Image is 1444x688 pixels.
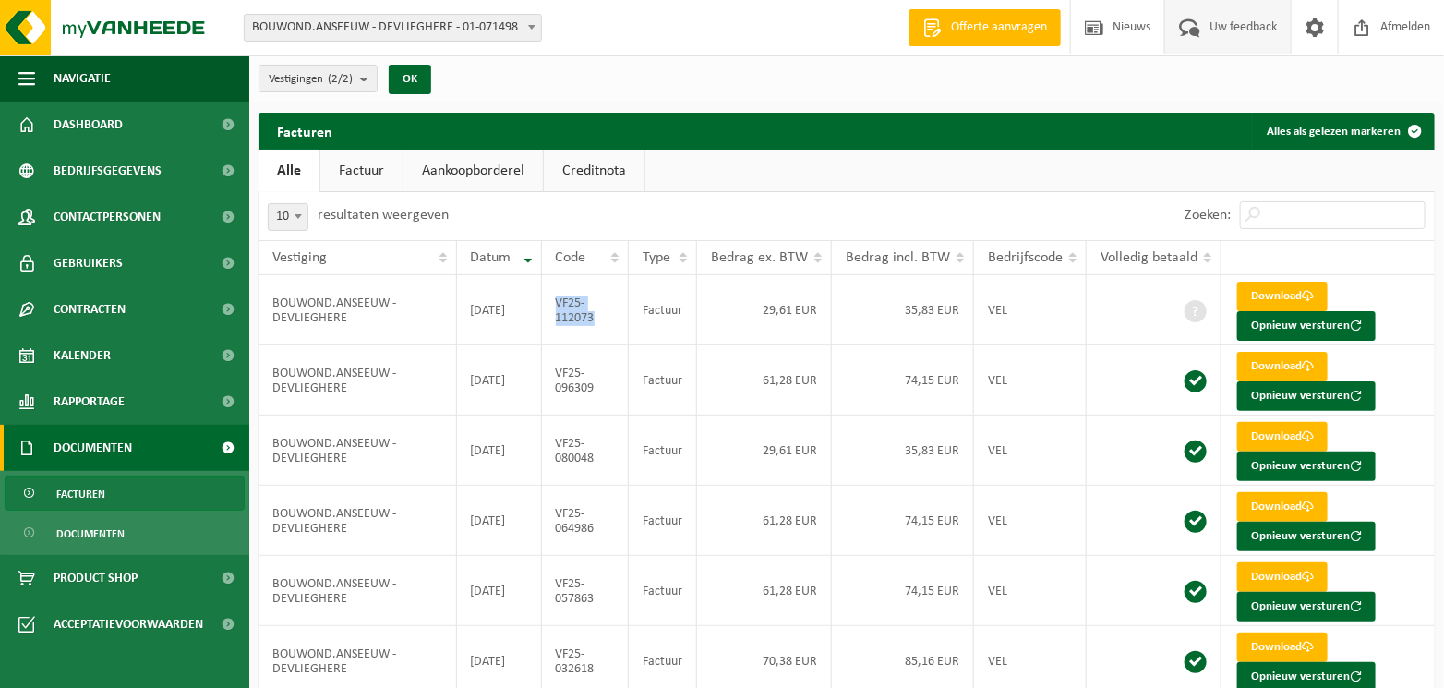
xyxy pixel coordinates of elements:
[697,345,832,416] td: 61,28 EUR
[846,250,950,265] span: Bedrag incl. BTW
[556,250,586,265] span: Code
[629,416,697,486] td: Factuur
[542,486,630,556] td: VF25-064986
[272,250,327,265] span: Vestiging
[974,416,1087,486] td: VEL
[1237,562,1328,592] a: Download
[1237,352,1328,381] a: Download
[1237,311,1376,341] button: Opnieuw versturen
[988,250,1063,265] span: Bedrijfscode
[471,250,511,265] span: Datum
[269,204,307,230] span: 10
[259,150,319,192] a: Alle
[1237,522,1376,551] button: Opnieuw versturen
[259,345,457,416] td: BOUWOND.ANSEEUW - DEVLIEGHERE
[697,416,832,486] td: 29,61 EUR
[832,345,974,416] td: 74,15 EUR
[1237,592,1376,622] button: Opnieuw versturen
[643,250,670,265] span: Type
[54,148,162,194] span: Bedrijfsgegevens
[328,73,353,85] count: (2/2)
[56,516,125,551] span: Documenten
[629,345,697,416] td: Factuur
[832,416,974,486] td: 35,83 EUR
[318,208,449,223] label: resultaten weergeven
[974,275,1087,345] td: VEL
[457,556,542,626] td: [DATE]
[259,556,457,626] td: BOUWOND.ANSEEUW - DEVLIEGHERE
[56,477,105,512] span: Facturen
[403,150,543,192] a: Aankoopborderel
[259,486,457,556] td: BOUWOND.ANSEEUW - DEVLIEGHERE
[5,476,245,511] a: Facturen
[1237,633,1328,662] a: Download
[1237,381,1376,411] button: Opnieuw versturen
[268,203,308,231] span: 10
[1252,113,1433,150] button: Alles als gelezen markeren
[457,275,542,345] td: [DATE]
[457,416,542,486] td: [DATE]
[542,275,630,345] td: VF25-112073
[629,486,697,556] td: Factuur
[629,275,697,345] td: Factuur
[909,9,1061,46] a: Offerte aanvragen
[1237,492,1328,522] a: Download
[697,275,832,345] td: 29,61 EUR
[1237,282,1328,311] a: Download
[259,113,351,149] h2: Facturen
[269,66,353,93] span: Vestigingen
[259,416,457,486] td: BOUWOND.ANSEEUW - DEVLIEGHERE
[1237,452,1376,481] button: Opnieuw versturen
[245,15,541,41] span: BOUWOND.ANSEEUW - DEVLIEGHERE - 01-071498
[320,150,403,192] a: Factuur
[974,345,1087,416] td: VEL
[54,55,111,102] span: Navigatie
[832,486,974,556] td: 74,15 EUR
[1185,209,1231,223] label: Zoeken:
[54,102,123,148] span: Dashboard
[974,556,1087,626] td: VEL
[832,556,974,626] td: 74,15 EUR
[244,14,542,42] span: BOUWOND.ANSEEUW - DEVLIEGHERE - 01-071498
[832,275,974,345] td: 35,83 EUR
[54,194,161,240] span: Contactpersonen
[629,556,697,626] td: Factuur
[542,556,630,626] td: VF25-057863
[542,345,630,416] td: VF25-096309
[54,555,138,601] span: Product Shop
[54,425,132,471] span: Documenten
[1101,250,1197,265] span: Volledig betaald
[697,486,832,556] td: 61,28 EUR
[697,556,832,626] td: 61,28 EUR
[711,250,808,265] span: Bedrag ex. BTW
[54,332,111,379] span: Kalender
[54,379,125,425] span: Rapportage
[5,515,245,550] a: Documenten
[542,416,630,486] td: VF25-080048
[974,486,1087,556] td: VEL
[457,345,542,416] td: [DATE]
[54,601,203,647] span: Acceptatievoorwaarden
[1237,422,1328,452] a: Download
[389,65,431,94] button: OK
[544,150,644,192] a: Creditnota
[946,18,1052,37] span: Offerte aanvragen
[54,286,126,332] span: Contracten
[259,275,457,345] td: BOUWOND.ANSEEUW - DEVLIEGHERE
[259,65,378,92] button: Vestigingen(2/2)
[457,486,542,556] td: [DATE]
[54,240,123,286] span: Gebruikers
